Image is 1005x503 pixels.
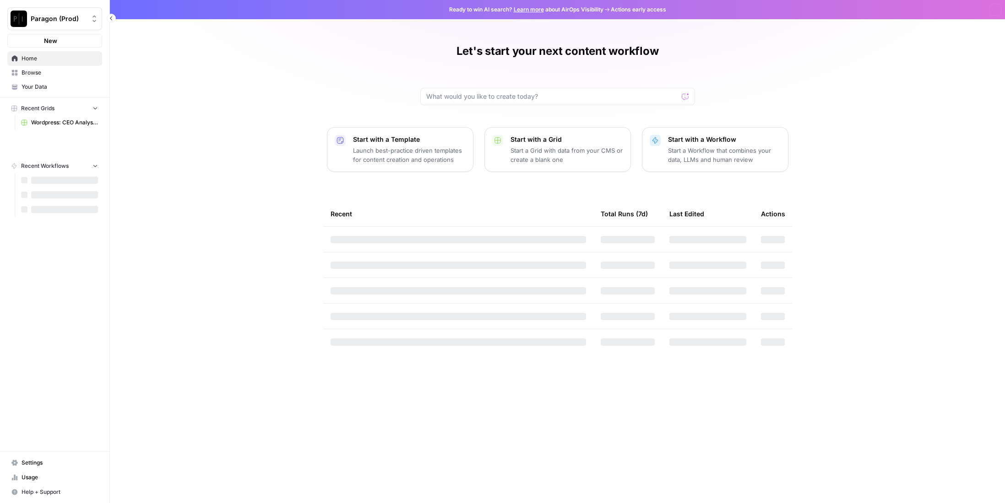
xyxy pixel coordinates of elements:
p: Launch best-practice driven templates for content creation and operations [353,146,466,164]
p: Start with a Workflow [668,135,781,144]
div: Recent [331,201,586,226]
span: Help + Support [22,488,98,496]
img: Paragon (Prod) Logo [11,11,27,27]
h1: Let's start your next content workflow [456,44,659,59]
button: Workspace: Paragon (Prod) [7,7,102,30]
div: Total Runs (7d) [601,201,648,226]
button: Recent Grids [7,102,102,115]
span: Recent Grids [21,104,54,112]
span: Your Data [22,83,98,91]
span: Home [22,54,98,63]
a: Wordpress: CEO Analysis Grid [17,115,102,130]
button: Start with a TemplateLaunch best-practice driven templates for content creation and operations [327,127,473,172]
span: Ready to win AI search? about AirOps Visibility [449,5,603,14]
div: Actions [761,201,785,226]
button: New [7,34,102,48]
p: Start a Workflow that combines your data, LLMs and human review [668,146,781,164]
span: Settings [22,459,98,467]
a: Browse [7,65,102,80]
span: Recent Workflows [21,162,69,170]
p: Start with a Template [353,135,466,144]
span: Paragon (Prod) [31,14,86,23]
span: New [44,36,57,45]
a: Settings [7,455,102,470]
button: Start with a WorkflowStart a Workflow that combines your data, LLMs and human review [642,127,788,172]
p: Start a Grid with data from your CMS or create a blank one [511,146,623,164]
span: Browse [22,69,98,77]
a: Usage [7,470,102,485]
span: Wordpress: CEO Analysis Grid [31,118,98,127]
button: Recent Workflows [7,159,102,173]
a: Your Data [7,80,102,94]
span: Usage [22,473,98,482]
a: Home [7,51,102,66]
a: Learn more [514,6,544,13]
input: What would you like to create today? [426,92,678,101]
p: Start with a Grid [511,135,623,144]
button: Help + Support [7,485,102,499]
button: Start with a GridStart a Grid with data from your CMS or create a blank one [484,127,631,172]
div: Last Edited [669,201,704,226]
span: Actions early access [611,5,666,14]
